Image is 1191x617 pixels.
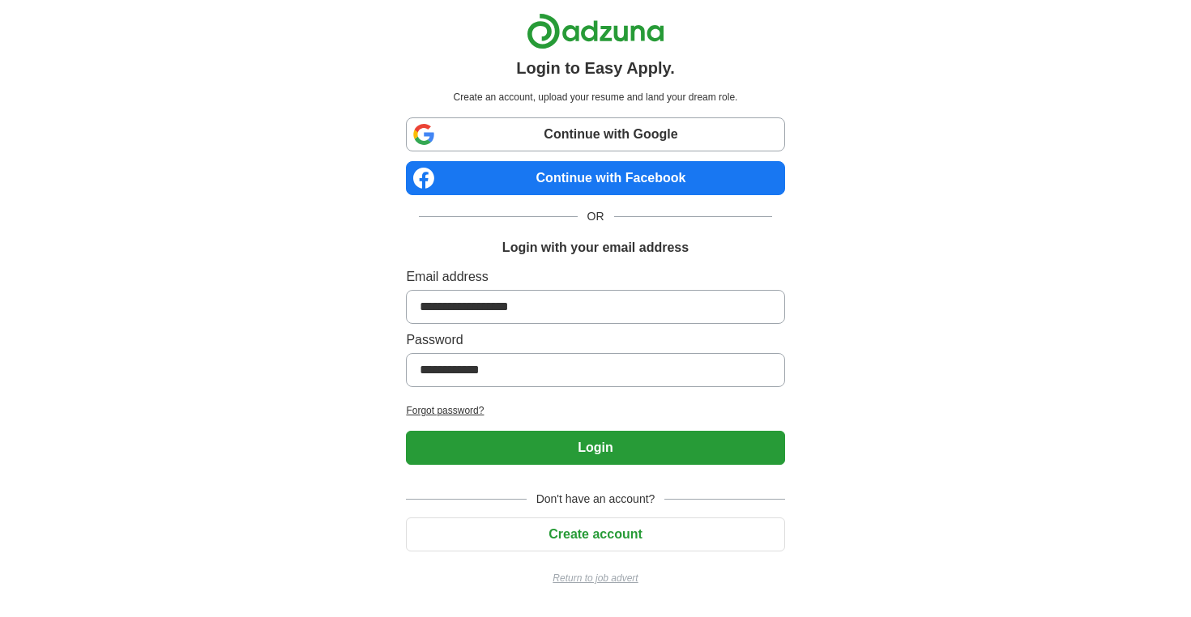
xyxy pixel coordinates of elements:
label: Password [406,330,784,350]
button: Create account [406,517,784,551]
a: Create account [406,527,784,541]
h1: Login with your email address [502,238,689,257]
a: Continue with Google [406,117,784,151]
a: Return to job advert [406,571,784,585]
h1: Login to Easy Apply. [516,56,675,80]
p: Create an account, upload your resume and land your dream role. [409,90,781,104]
span: OR [578,208,614,225]
img: Adzuna logo [527,13,664,49]
a: Continue with Facebook [406,161,784,195]
button: Login [406,431,784,465]
a: Forgot password? [406,403,784,418]
label: Email address [406,267,784,287]
span: Don't have an account? [527,491,665,508]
